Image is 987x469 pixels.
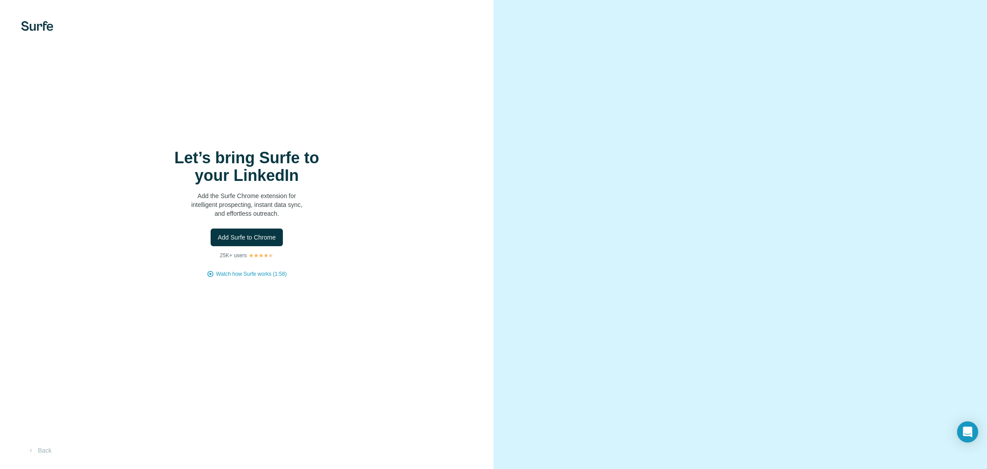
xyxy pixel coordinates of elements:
[21,443,58,458] button: Back
[159,149,335,184] h1: Let’s bring Surfe to your LinkedIn
[216,270,286,278] button: Watch how Surfe works (1:58)
[21,21,53,31] img: Surfe's logo
[220,251,247,259] p: 25K+ users
[218,233,276,242] span: Add Surfe to Chrome
[249,253,274,258] img: Rating Stars
[211,229,283,246] button: Add Surfe to Chrome
[957,421,978,443] div: Open Intercom Messenger
[159,191,335,218] p: Add the Surfe Chrome extension for intelligent prospecting, instant data sync, and effortless out...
